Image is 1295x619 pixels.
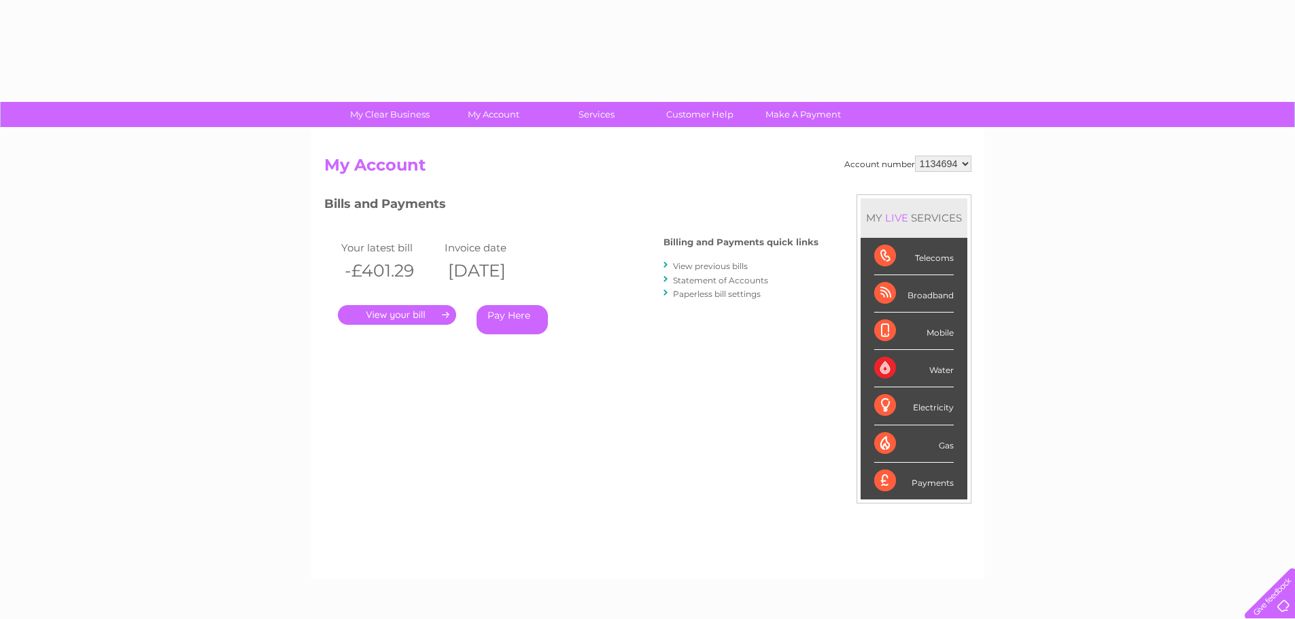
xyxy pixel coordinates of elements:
a: My Clear Business [334,102,446,127]
a: View previous bills [673,261,748,271]
a: Pay Here [477,305,548,334]
a: Statement of Accounts [673,275,768,285]
div: Payments [874,463,954,499]
div: Account number [844,156,971,172]
a: Customer Help [644,102,756,127]
td: Your latest bill [338,238,442,257]
th: -£401.29 [338,257,442,285]
div: Water [874,350,954,387]
td: Invoice date [441,238,545,257]
th: [DATE] [441,257,545,285]
div: Broadband [874,275,954,313]
h2: My Account [324,156,971,181]
h3: Bills and Payments [324,194,818,218]
a: Services [540,102,653,127]
a: My Account [437,102,549,127]
div: Telecoms [874,238,954,275]
div: Electricity [874,387,954,425]
a: . [338,305,456,325]
a: Paperless bill settings [673,289,761,299]
h4: Billing and Payments quick links [663,237,818,247]
div: Mobile [874,313,954,350]
div: LIVE [882,211,911,224]
a: Make A Payment [747,102,859,127]
div: MY SERVICES [861,198,967,237]
div: Gas [874,425,954,463]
